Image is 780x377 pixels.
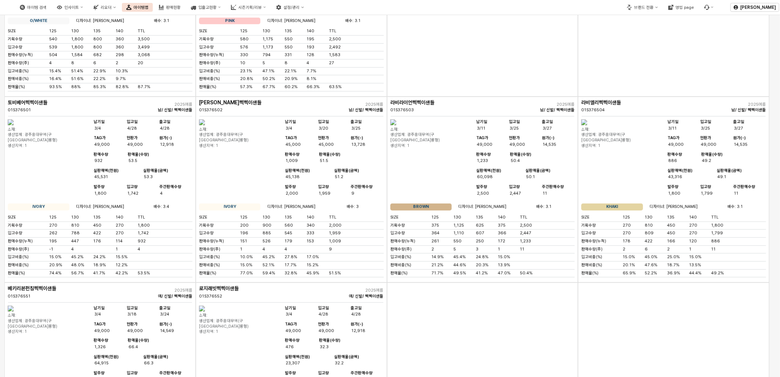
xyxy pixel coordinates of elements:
button: 인사이트 [53,3,87,12]
button: 영업 page [664,3,698,12]
button: 아이템맵 [122,3,153,12]
button: 판매현황 [154,3,185,12]
p: [PERSON_NAME] [740,4,776,10]
button: 입출고현황 [187,3,225,12]
div: 영업 page [676,5,694,10]
button: 설정/관리 [272,3,308,12]
div: 브랜드 전환 [634,5,654,10]
div: 판매현황 [166,5,181,10]
button: [PERSON_NAME] [730,3,779,12]
div: 시즌기획/리뷰 [238,5,262,10]
button: 브랜드 전환 [622,3,662,12]
div: 리오더 [101,5,112,10]
div: 인사이트 [64,5,79,10]
button: 시즌기획/리뷰 [227,3,270,12]
div: 입출고현황 [198,5,217,10]
div: 설정/관리 [284,5,300,10]
div: 버그 제보 및 기능 개선 요청 [700,3,718,12]
div: 아이템 검색 [27,5,47,10]
div: 아이템맵 [134,5,148,10]
button: 리오더 [89,3,120,12]
button: 아이템 검색 [15,3,51,12]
